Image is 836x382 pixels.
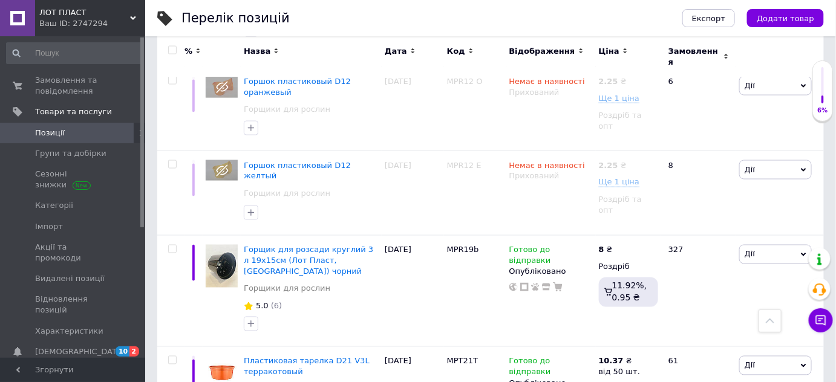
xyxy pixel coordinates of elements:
[39,7,130,18] span: ЛОТ ПЛАСТ
[244,161,351,181] a: Горшок пластиковый D12 желтый
[244,104,330,115] a: Горщики для рослин
[747,9,824,27] button: Додати товар
[244,245,373,276] a: Горщик для розсади круглий 3 л 19х15см (Лот Пласт, [GEOGRAPHIC_DATA]) чорний
[244,189,330,199] a: Горщики для рослин
[745,165,755,174] span: Дії
[35,75,112,97] span: Замовлення та повідомлення
[35,242,112,264] span: Акції та промокоди
[382,66,444,151] div: [DATE]
[757,14,814,23] span: Додати товар
[599,110,658,132] div: Роздріб та опт
[382,151,444,236] div: [DATE]
[692,14,726,23] span: Експорт
[181,12,290,25] div: Перелік позицій
[809,308,833,332] button: Чат з покупцем
[599,77,618,86] b: 2.25
[599,262,658,273] div: Роздріб
[129,346,139,357] span: 2
[447,45,465,56] span: Код
[661,151,736,236] div: 8
[599,160,627,171] div: ₴
[35,148,106,159] span: Групи та добірки
[447,161,482,170] span: MPR12 E
[599,367,641,378] div: від 50 шт.
[447,245,479,254] span: MPR19b
[256,302,269,311] span: 5.0
[35,346,125,357] span: [DEMOGRAPHIC_DATA]
[668,45,720,67] span: Замовлення
[599,178,640,187] span: Ще 1 ціна
[244,357,370,377] a: Пластиковая тарелка D21 V3L терракотовый
[244,77,351,97] a: Горшок пластиковый D12 оранжевый
[116,346,129,357] span: 10
[447,77,483,86] span: MPR12 О
[382,235,444,346] div: [DATE]
[599,245,613,256] div: ₴
[35,169,112,190] span: Сезонні знижки
[385,45,407,56] span: Дата
[35,273,105,284] span: Видалені позиції
[35,106,112,117] span: Товари та послуги
[244,283,330,294] a: Горщики для рослин
[509,45,575,56] span: Відображення
[509,87,593,98] div: Прихований
[599,245,604,254] b: 8
[599,76,627,87] div: ₴
[509,171,593,182] div: Прихований
[661,235,736,346] div: 327
[6,42,143,64] input: Пошук
[745,361,755,370] span: Дії
[745,81,755,90] span: Дії
[447,357,478,366] span: MPT21T
[612,281,647,303] span: 11.92%, 0.95 ₴
[599,357,624,366] b: 10.37
[244,45,270,56] span: Назва
[813,106,832,115] div: 6%
[661,66,736,151] div: 6
[599,195,658,216] div: Роздріб та опт
[745,250,755,259] span: Дії
[509,267,593,277] div: Опубліковано
[599,161,618,170] b: 2.25
[35,128,65,138] span: Позиції
[206,76,238,98] img: Горшок пластиковый D12 оранжевый
[682,9,736,27] button: Експорт
[599,45,619,56] span: Ціна
[185,45,192,56] span: %
[509,77,585,89] span: Немає в наявності
[509,161,585,173] span: Немає в наявності
[35,326,103,337] span: Характеристики
[35,200,73,211] span: Категорії
[206,160,238,180] img: Горшок пластиковый D12 желтый
[509,357,551,380] span: Готово до відправки
[206,245,238,288] img: Горщик для розсади круглий 3 л 19х15см (Лот Пласт, Україна) чорний
[35,294,112,316] span: Відновлення позицій
[39,18,145,29] div: Ваш ID: 2747294
[271,302,282,311] span: (6)
[509,245,551,269] span: Готово до відправки
[35,221,63,232] span: Імпорт
[599,356,641,367] div: ₴
[599,94,640,103] span: Ще 1 ціна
